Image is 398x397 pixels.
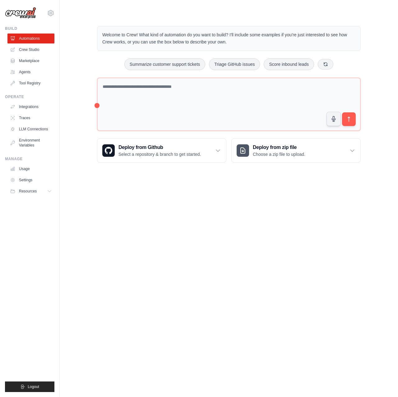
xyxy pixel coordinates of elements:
[209,58,260,70] button: Triage GitHub issues
[118,144,201,151] h3: Deploy from Github
[5,156,54,161] div: Manage
[7,124,54,134] a: LLM Connections
[7,34,54,43] a: Automations
[5,381,54,392] button: Logout
[7,175,54,185] a: Settings
[7,135,54,150] a: Environment Variables
[7,164,54,174] a: Usage
[264,58,314,70] button: Score inbound leads
[253,144,305,151] h3: Deploy from zip file
[124,58,205,70] button: Summarize customer support tickets
[7,56,54,66] a: Marketplace
[253,151,305,157] p: Choose a zip file to upload.
[7,67,54,77] a: Agents
[102,31,355,46] p: Welcome to Crew! What kind of automation do you want to build? I'll include some examples if you'...
[7,102,54,112] a: Integrations
[28,384,39,389] span: Logout
[118,151,201,157] p: Select a repository & branch to get started.
[7,186,54,196] button: Resources
[7,113,54,123] a: Traces
[5,26,54,31] div: Build
[7,45,54,55] a: Crew Studio
[7,78,54,88] a: Tool Registry
[5,7,36,19] img: Logo
[19,189,37,194] span: Resources
[5,94,54,99] div: Operate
